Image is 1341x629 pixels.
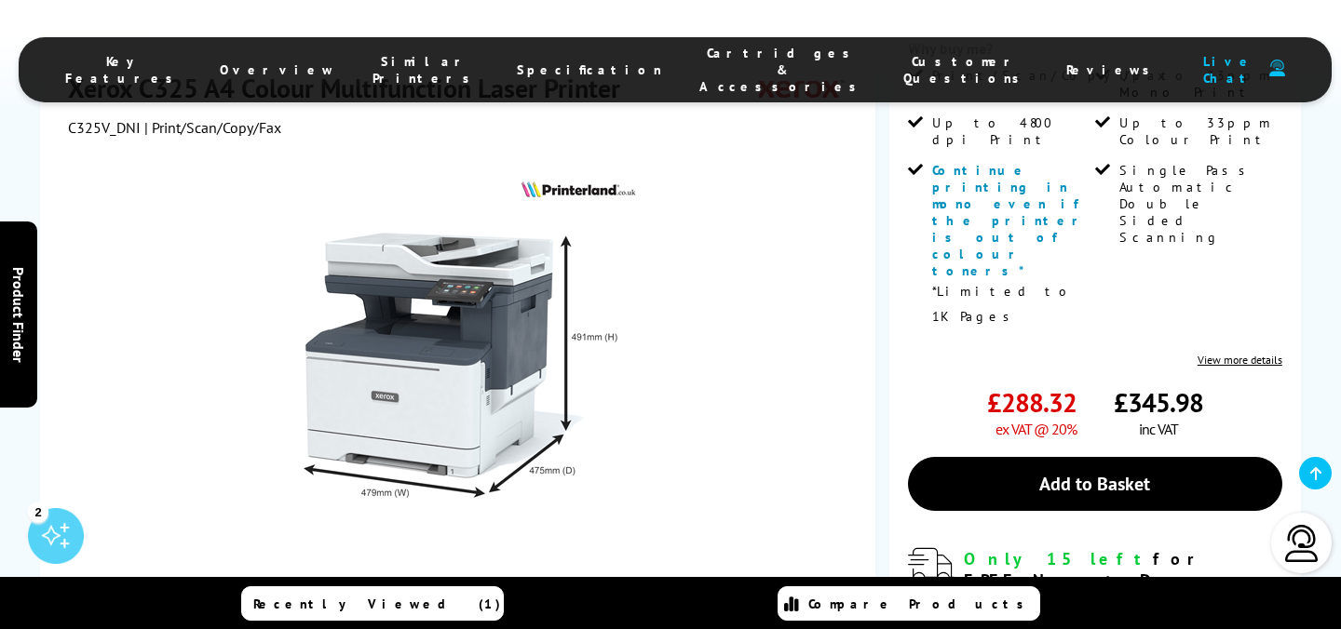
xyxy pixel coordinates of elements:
span: C325V_DNI [68,118,141,137]
div: for FREE Next Day Delivery [964,548,1282,612]
img: Xerox C325 Thumbnail [278,174,643,539]
span: | Print/Scan/Copy/Fax [144,118,281,137]
span: Key Features [65,53,183,87]
span: £288.32 [987,385,1077,420]
span: Cartridges & Accessories [699,45,866,95]
span: Up to 4800 dpi Print [932,114,1091,148]
p: *Limited to 1K Pages [932,279,1091,329]
img: user-headset-light.svg [1283,525,1321,562]
img: user-headset-duotone.svg [1269,60,1285,77]
span: Product Finder [9,267,28,363]
span: Up to 33ppm Colour Print [1119,114,1279,148]
span: Reviews [1066,61,1159,78]
span: Single Pass Automatic Double Sided Scanning [1119,162,1279,246]
div: 2 [28,502,48,522]
span: Live Chat [1197,53,1260,87]
a: View more details [1198,353,1282,367]
span: ex VAT @ 20% [996,420,1077,438]
span: Compare Products [808,596,1034,612]
a: Add to Basket [908,457,1282,511]
span: Similar Printers [372,53,480,87]
span: Recently Viewed (1) [253,596,501,612]
a: Compare Products [778,586,1040,621]
span: Specification [517,61,662,78]
span: Continue printing in mono even if the printer is out of colour toners* [932,162,1089,279]
span: inc VAT [1139,420,1178,438]
span: £345.98 [1114,385,1203,420]
span: Only 15 left [964,548,1153,569]
a: Recently Viewed (1) [241,586,504,621]
span: Customer Questions [903,53,1029,87]
span: Overview [220,61,335,78]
